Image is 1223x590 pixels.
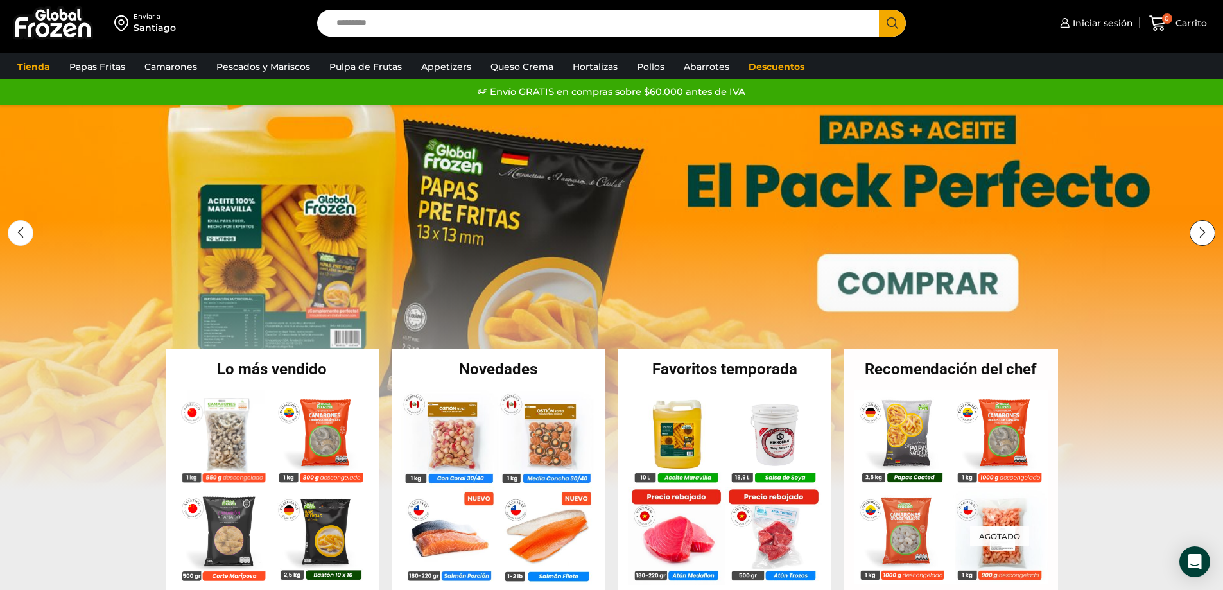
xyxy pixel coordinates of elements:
[166,361,379,377] h2: Lo más vendido
[1057,10,1133,36] a: Iniciar sesión
[970,526,1029,546] p: Agotado
[8,220,33,246] div: Previous slide
[566,55,624,79] a: Hortalizas
[210,55,317,79] a: Pescados y Mariscos
[323,55,408,79] a: Pulpa de Frutas
[677,55,736,79] a: Abarrotes
[392,361,605,377] h2: Novedades
[742,55,811,79] a: Descuentos
[1070,17,1133,30] span: Iniciar sesión
[630,55,671,79] a: Pollos
[484,55,560,79] a: Queso Crema
[1172,17,1207,30] span: Carrito
[114,12,134,34] img: address-field-icon.svg
[134,12,176,21] div: Enviar a
[63,55,132,79] a: Papas Fritas
[1190,220,1215,246] div: Next slide
[618,361,832,377] h2: Favoritos temporada
[1146,8,1210,39] a: 0 Carrito
[134,21,176,34] div: Santiago
[879,10,906,37] button: Search button
[1179,546,1210,577] div: Open Intercom Messenger
[138,55,204,79] a: Camarones
[11,55,56,79] a: Tienda
[415,55,478,79] a: Appetizers
[844,361,1058,377] h2: Recomendación del chef
[1162,13,1172,24] span: 0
